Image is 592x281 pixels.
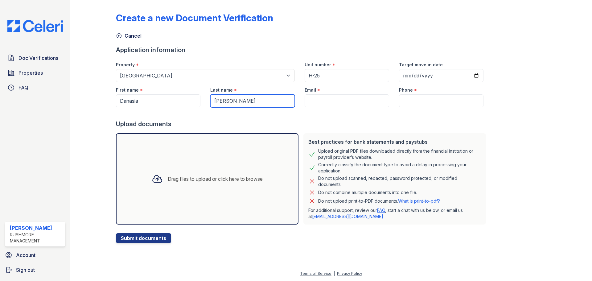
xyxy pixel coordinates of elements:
[318,148,481,160] div: Upload original PDF files downloaded directly from the financial institution or payroll provider’...
[398,198,440,204] a: What is print-to-pdf?
[18,84,28,91] span: FAQ
[116,120,488,128] div: Upload documents
[5,67,65,79] a: Properties
[16,266,35,274] span: Sign out
[337,271,362,276] a: Privacy Policy
[305,87,316,93] label: Email
[210,87,233,93] label: Last name
[318,198,440,204] p: Do not upload print-to-PDF documents.
[10,224,63,232] div: [PERSON_NAME]
[116,32,142,39] a: Cancel
[318,175,481,188] div: Do not upload scanned, redacted, password protected, or modified documents.
[2,20,68,32] img: CE_Logo_Blue-a8612792a0a2168367f1c8372b55b34899dd931a85d93a1a3d3e32e68fde9ad4.png
[116,46,488,54] div: Application information
[10,232,63,244] div: Rushmore Management
[377,208,385,213] a: FAQ
[18,54,58,62] span: Doc Verifications
[300,271,331,276] a: Terms of Service
[334,271,335,276] div: |
[116,12,273,23] div: Create a new Document Verification
[318,189,417,196] div: Do not combine multiple documents into one file.
[5,81,65,94] a: FAQ
[18,69,43,76] span: Properties
[308,207,481,220] p: For additional support, review our , start a chat with us below, or email us at
[5,52,65,64] a: Doc Verifications
[2,249,68,261] a: Account
[168,175,263,183] div: Drag files to upload or click here to browse
[116,62,135,68] label: Property
[16,251,35,259] span: Account
[116,233,171,243] button: Submit documents
[116,87,139,93] label: First name
[305,62,331,68] label: Unit number
[399,87,413,93] label: Phone
[312,214,383,219] a: [EMAIL_ADDRESS][DOMAIN_NAME]
[2,264,68,276] a: Sign out
[308,138,481,146] div: Best practices for bank statements and paystubs
[399,62,443,68] label: Target move in date
[318,162,481,174] div: Correctly classify the document type to avoid a delay in processing your application.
